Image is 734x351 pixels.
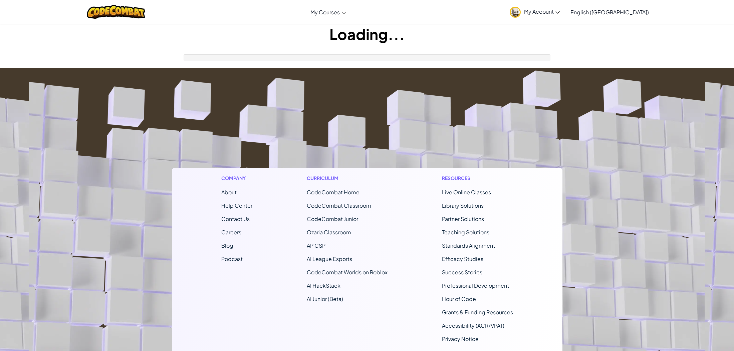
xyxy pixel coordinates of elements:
span: My Account [524,8,560,15]
a: Success Stories [442,269,482,276]
a: Standards Alignment [442,242,495,249]
a: CodeCombat Classroom [307,202,371,209]
a: Partner Solutions [442,215,484,222]
a: AI League Esports [307,255,352,262]
h1: Resources [442,175,513,182]
a: Efficacy Studies [442,255,483,262]
a: AP CSP [307,242,325,249]
a: Privacy Notice [442,335,479,342]
a: Podcast [221,255,243,262]
span: My Courses [310,9,340,16]
a: English ([GEOGRAPHIC_DATA]) [567,3,652,21]
a: Blog [221,242,233,249]
a: AI Junior (Beta) [307,295,343,302]
span: Contact Us [221,215,250,222]
img: CodeCombat logo [87,5,145,19]
a: My Courses [307,3,349,21]
a: Accessibility (ACR/VPAT) [442,322,504,329]
h1: Loading... [0,24,734,44]
a: Professional Development [442,282,509,289]
a: About [221,189,237,196]
img: avatar [510,7,521,18]
a: Teaching Solutions [442,229,489,236]
a: Live Online Classes [442,189,491,196]
a: AI HackStack [307,282,340,289]
a: Help Center [221,202,252,209]
a: CodeCombat Junior [307,215,358,222]
h1: Curriculum [307,175,388,182]
a: Ozaria Classroom [307,229,351,236]
a: My Account [506,1,563,22]
a: Grants & Funding Resources [442,309,513,316]
span: CodeCombat Home [307,189,359,196]
span: English ([GEOGRAPHIC_DATA]) [570,9,649,16]
a: Hour of Code [442,295,476,302]
a: Library Solutions [442,202,484,209]
a: Careers [221,229,241,236]
a: CodeCombat Worlds on Roblox [307,269,388,276]
h1: Company [221,175,252,182]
